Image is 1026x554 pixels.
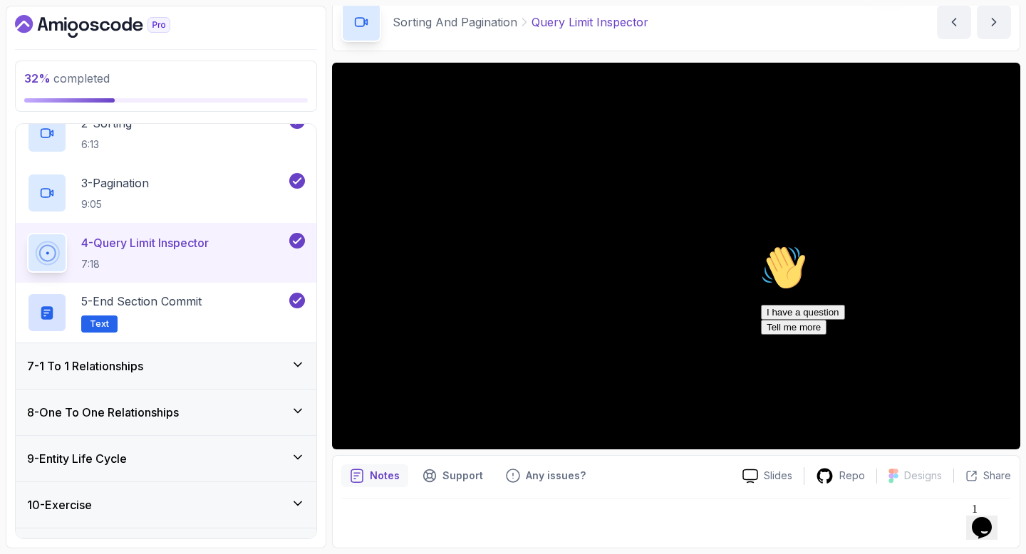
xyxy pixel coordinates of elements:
h3: 7 - 1 To 1 Relationships [27,357,143,375]
button: 10-Exercise [16,482,316,528]
button: Tell me more [6,80,71,95]
button: 3-Pagination9:05 [27,173,305,213]
p: 4 - Query Limit Inspector [81,234,209,251]
a: Slides [731,469,804,484]
button: 7-1 To 1 Relationships [16,343,316,389]
p: 3 - Pagination [81,174,149,192]
button: 4-Query Limit Inspector7:18 [27,233,305,273]
button: previous content [937,5,971,39]
img: :wave: [6,6,51,51]
button: next content [977,5,1011,39]
span: Hi! How can we help? [6,43,141,53]
button: 2-Sorting6:13 [27,113,305,153]
button: 8-One To One Relationships [16,390,316,435]
button: Support button [414,464,492,487]
span: 32 % [24,71,51,85]
p: Support [442,469,483,483]
iframe: 4 - Query Limit Inspector [332,63,1020,449]
div: 👋Hi! How can we help?I have a questionTell me more [6,6,262,95]
button: 9-Entity Life Cycle [16,436,316,481]
button: Feedback button [497,464,594,487]
button: I have a question [6,66,90,80]
p: 7:18 [81,257,209,271]
span: completed [24,71,110,85]
h3: 8 - One To One Relationships [27,404,179,421]
iframe: chat widget [755,239,1012,490]
h3: 9 - Entity Life Cycle [27,450,127,467]
p: Notes [370,469,400,483]
iframe: chat widget [966,497,1012,540]
h3: 10 - Exercise [27,496,92,513]
p: Query Limit Inspector [532,14,648,31]
p: Any issues? [526,469,586,483]
p: Sorting And Pagination [393,14,517,31]
span: Text [90,318,109,330]
button: 5-End Section CommitText [27,293,305,333]
a: Dashboard [15,15,203,38]
p: 6:13 [81,137,132,152]
p: 5 - End Section Commit [81,293,202,310]
button: notes button [341,464,408,487]
p: 9:05 [81,197,149,211]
